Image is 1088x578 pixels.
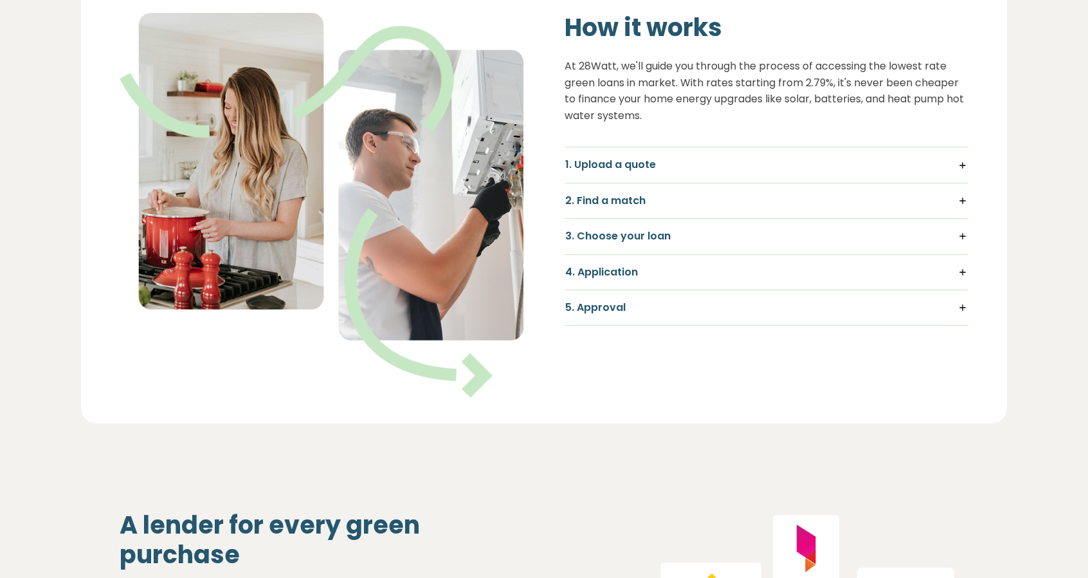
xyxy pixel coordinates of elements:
[565,265,968,279] h5: 4. Application
[1024,516,1088,578] iframe: Chat Widget
[565,229,968,243] h5: 3. Choose your loan
[565,301,968,315] h5: 5. Approval
[120,510,523,569] h2: A lender for every green purchase
[565,58,968,124] p: At 28Watt, we'll guide you through the process of accessing the lowest rate green loans in market...
[565,13,968,42] h2: How it works
[120,13,523,397] img: Illustration showing finance steps
[565,158,968,172] h5: 1. Upload a quote
[565,194,968,208] h5: 2. Find a match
